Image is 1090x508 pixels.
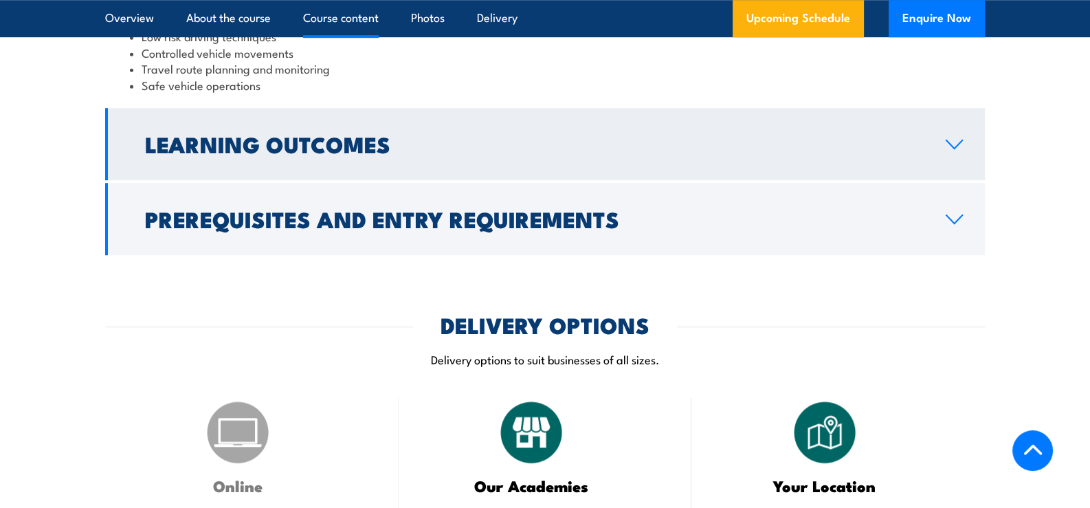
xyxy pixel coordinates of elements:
[130,45,960,60] li: Controlled vehicle movements
[105,108,985,180] a: Learning Outcomes
[145,134,924,153] h2: Learning Outcomes
[726,478,923,494] h3: Your Location
[140,478,337,494] h3: Online
[441,315,649,334] h2: DELIVERY OPTIONS
[145,209,924,228] h2: Prerequisites and Entry Requirements
[105,183,985,255] a: Prerequisites and Entry Requirements
[130,60,960,76] li: Travel route planning and monitoring
[130,77,960,93] li: Safe vehicle operations
[105,351,985,367] p: Delivery options to suit businesses of all sizes.
[433,478,630,494] h3: Our Academies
